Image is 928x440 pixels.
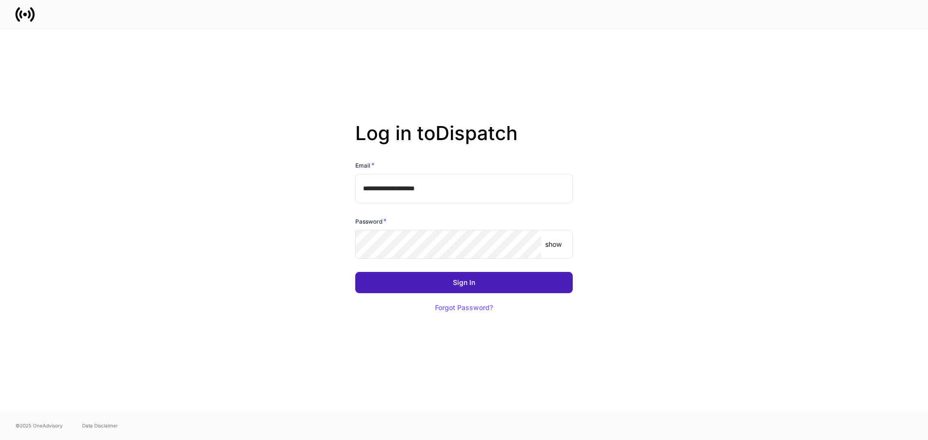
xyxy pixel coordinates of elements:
div: Forgot Password? [435,304,493,311]
button: Forgot Password? [423,297,505,318]
div: Sign In [453,279,475,286]
h6: Password [355,216,387,226]
h2: Log in to Dispatch [355,122,573,160]
button: Sign In [355,272,573,293]
p: show [545,240,562,249]
a: Data Disclaimer [82,422,118,429]
h6: Email [355,160,375,170]
span: © 2025 OneAdvisory [15,422,63,429]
